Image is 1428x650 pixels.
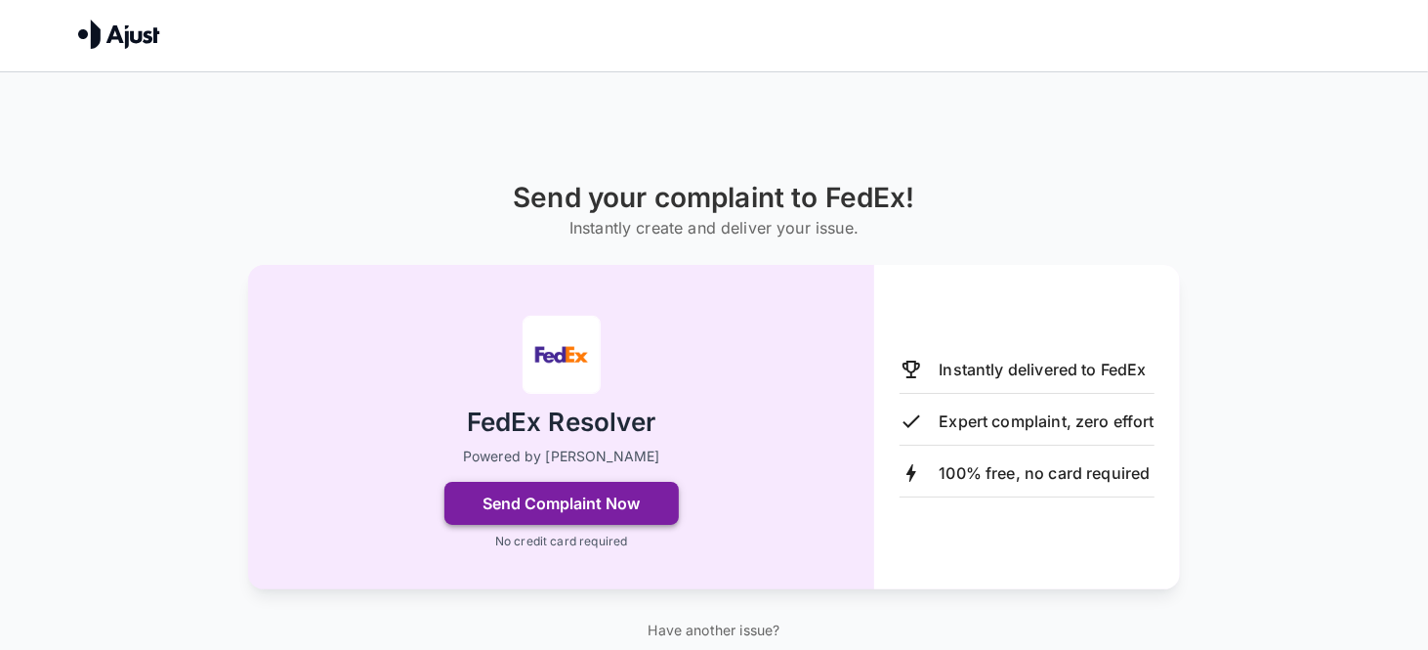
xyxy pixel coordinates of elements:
p: 100% free, no card required [939,461,1150,485]
p: Instantly delivered to FedEx [939,358,1146,381]
img: Ajust [78,20,160,49]
p: No credit card required [495,533,627,550]
p: Powered by [PERSON_NAME] [463,447,660,466]
button: Send Complaint Now [444,482,679,525]
h6: Instantly create and deliver your issue. [513,214,914,241]
h2: FedEx Resolver [467,406,656,440]
p: Have another issue? [636,621,793,640]
p: Expert complaint, zero effort [939,410,1154,433]
h1: Send your complaint to FedEx! [513,182,914,214]
img: FedEx [523,316,601,394]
